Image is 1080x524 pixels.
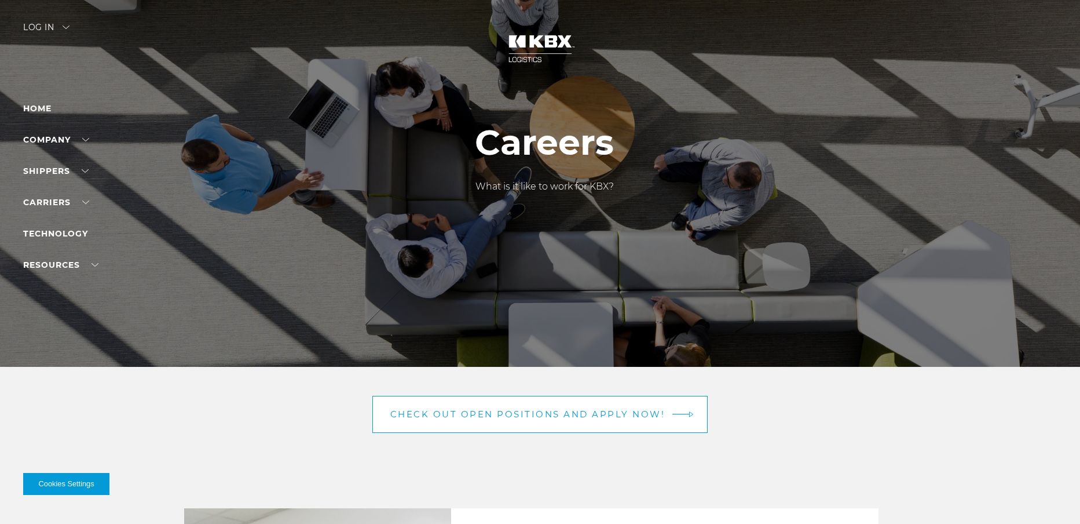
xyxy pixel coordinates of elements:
[23,166,89,176] a: SHIPPERS
[23,23,69,40] div: Log in
[23,228,88,239] a: Technology
[497,23,584,74] img: kbx logo
[689,412,694,418] img: arrow
[23,260,98,270] a: RESOURCES
[63,26,69,29] img: arrow
[372,396,708,433] a: Check out open positions and apply now! arrow arrow
[23,103,52,114] a: Home
[390,410,665,419] span: Check out open positions and apply now!
[475,180,614,194] p: What is it like to work for KBX?
[23,473,109,495] button: Cookies Settings
[475,123,614,162] h1: Careers
[23,197,89,208] a: Carriers
[23,134,89,145] a: Company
